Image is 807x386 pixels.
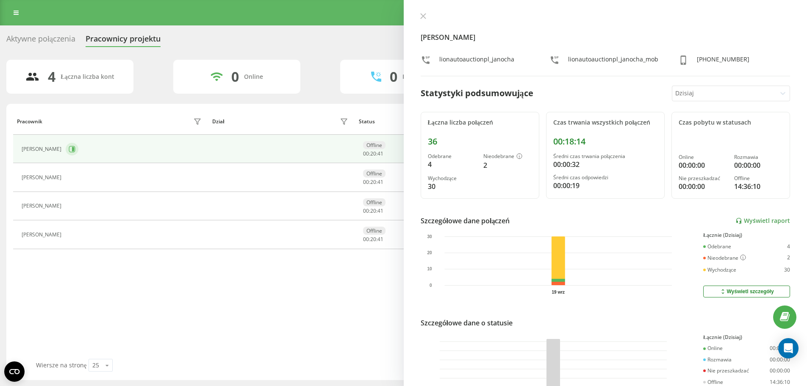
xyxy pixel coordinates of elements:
div: Nie przeszkadzać [679,175,727,181]
div: Pracownicy projektu [86,34,161,47]
text: 30 [427,234,432,239]
div: Pracownik [17,119,42,125]
div: Rozmawia [703,357,732,363]
div: Średni czas odpowiedzi [553,175,657,181]
span: Wiersze na stronę [36,361,86,369]
div: Wyświetl szczegóły [719,288,774,295]
div: lionautoauctionpl_janocha [439,55,514,67]
span: 20 [370,178,376,186]
div: 2 [483,160,532,170]
text: 19 wrz [552,290,565,294]
div: Łączna liczba kont [61,73,114,81]
div: 36 [428,136,532,147]
div: [PERSON_NAME] [22,203,64,209]
div: 00:00:00 [770,368,790,374]
div: [PHONE_NUMBER] [697,55,749,67]
div: Odebrane [703,244,731,250]
div: : : [363,151,383,157]
div: Szczegółowe dane połączeń [421,216,510,226]
text: 20 [427,250,432,255]
span: 41 [377,236,383,243]
span: 00 [363,150,369,157]
div: 30 [428,181,477,192]
div: Rozmawiają [402,73,436,81]
div: Odebrane [428,153,477,159]
div: 00:00:00 [770,357,790,363]
div: 4 [48,69,55,85]
div: Offline [363,141,385,149]
span: 00 [363,207,369,214]
div: Rozmawia [734,154,783,160]
button: Wyświetl szczegóły [703,286,790,297]
div: Łączna liczba połączeń [428,119,532,126]
div: 00:00:32 [553,159,657,169]
span: 20 [370,236,376,243]
div: 14:36:10 [770,379,790,385]
div: 00:00:00 [679,160,727,170]
div: 2 [787,255,790,261]
div: Offline [363,198,385,206]
div: : : [363,236,383,242]
span: 00 [363,178,369,186]
div: Offline [363,227,385,235]
div: 4 [428,159,477,169]
div: Nieodebrane [703,255,746,261]
div: Łącznie (Dzisiaj) [703,334,790,340]
div: Status [359,119,375,125]
span: 00 [363,236,369,243]
h4: [PERSON_NAME] [421,32,790,42]
div: 4 [787,244,790,250]
div: 30 [784,267,790,273]
div: Offline [703,379,723,385]
span: 20 [370,150,376,157]
div: Open Intercom Messenger [778,338,799,358]
div: [PERSON_NAME] [22,175,64,181]
div: Średni czas trwania połączenia [553,153,657,159]
div: 25 [92,361,99,369]
div: 0 [390,69,397,85]
div: Wychodzące [703,267,736,273]
span: 41 [377,150,383,157]
div: Online [679,154,727,160]
div: : : [363,179,383,185]
div: Offline [363,169,385,178]
div: Statystyki podsumowujące [421,87,533,100]
span: 41 [377,178,383,186]
div: 00:00:00 [679,181,727,192]
div: 00:00:00 [734,160,783,170]
div: Dział [212,119,224,125]
div: Czas pobytu w statusach [679,119,783,126]
button: Open CMP widget [4,361,25,382]
span: 41 [377,207,383,214]
div: Online [244,73,263,81]
div: 00:00:00 [770,345,790,351]
div: Aktywne połączenia [6,34,75,47]
div: 00:00:19 [553,181,657,191]
span: 20 [370,207,376,214]
div: [PERSON_NAME] [22,146,64,152]
div: lionautoauctionpl_janocha_mob [568,55,658,67]
div: Łącznie (Dzisiaj) [703,232,790,238]
div: 00:18:14 [553,136,657,147]
div: Czas trwania wszystkich połączeń [553,119,657,126]
div: Wychodzące [428,175,477,181]
text: 0 [429,283,432,288]
text: 10 [427,267,432,272]
div: Online [703,345,723,351]
div: 0 [231,69,239,85]
div: : : [363,208,383,214]
a: Wyświetl raport [735,217,790,225]
div: Nieodebrane [483,153,532,160]
div: Szczegółowe dane o statusie [421,318,513,328]
div: [PERSON_NAME] [22,232,64,238]
div: Offline [734,175,783,181]
div: Nie przeszkadzać [703,368,749,374]
div: 14:36:10 [734,181,783,192]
